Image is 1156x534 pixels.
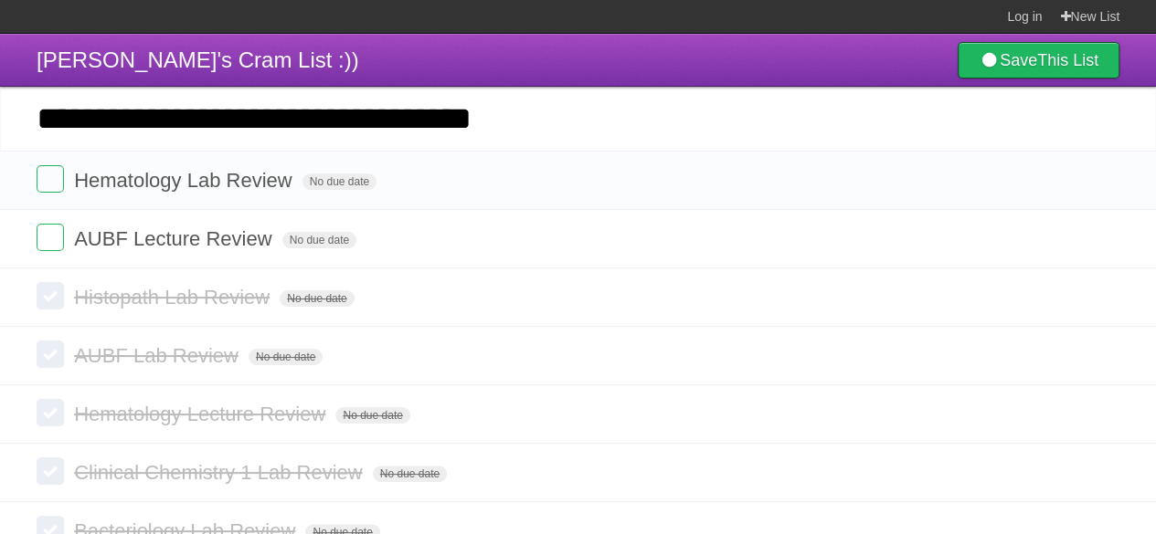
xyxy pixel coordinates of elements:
[37,47,359,72] span: [PERSON_NAME]'s Cram List :))
[37,224,64,251] label: Done
[373,466,447,482] span: No due date
[1037,51,1098,69] b: This List
[302,173,376,190] span: No due date
[282,232,356,248] span: No due date
[249,349,323,365] span: No due date
[74,169,296,192] span: Hematology Lab Review
[74,403,330,425] span: Hematology Lecture Review
[74,461,366,484] span: Clinical Chemistry 1 Lab Review
[37,457,64,485] label: Done
[958,42,1119,79] a: SaveThis List
[37,399,64,426] label: Done
[335,407,409,424] span: No due date
[74,227,276,250] span: AUBF Lecture Review
[280,290,354,307] span: No due date
[74,344,243,367] span: AUBF Lab Review
[37,282,64,309] label: Done
[37,165,64,193] label: Done
[37,340,64,368] label: Done
[74,286,274,309] span: Histopath Lab Review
